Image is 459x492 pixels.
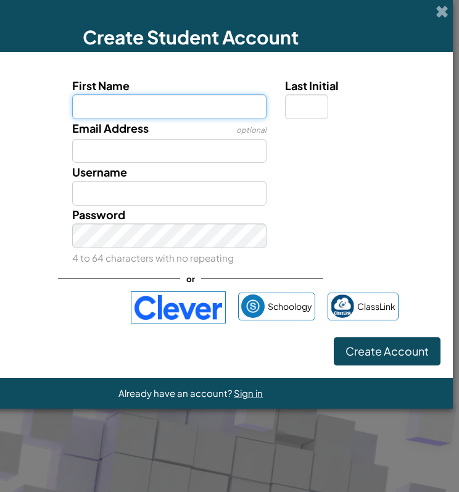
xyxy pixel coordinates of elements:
img: clever-logo-blue.png [131,291,226,323]
span: Create Account [345,344,429,358]
span: optional [236,125,267,135]
span: Schoology [268,298,312,315]
span: or [180,270,201,288]
a: Sign in [234,387,263,399]
span: Password [72,207,125,222]
button: Create Account [334,337,440,365]
span: Create Student Account [83,25,299,49]
img: schoology.png [241,294,265,318]
small: 4 to 64 characters with no repeating [72,252,234,264]
span: Already have an account? [118,387,234,399]
span: Username [72,165,127,179]
span: ClassLink [357,298,395,315]
span: Email Address [72,121,149,135]
span: First Name [72,78,130,93]
span: Last Initial [285,78,339,93]
img: classlink-logo-small.png [331,294,354,318]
